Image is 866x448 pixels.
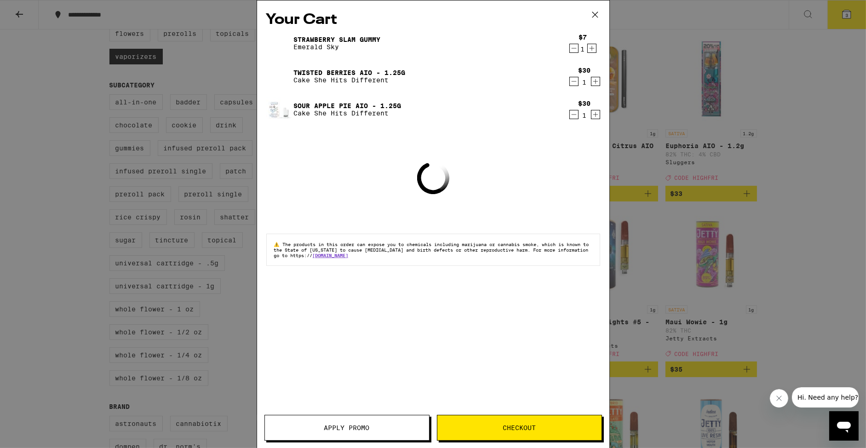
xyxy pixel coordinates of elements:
[579,46,587,53] div: 1
[569,77,579,86] button: Decrement
[324,425,370,431] span: Apply Promo
[569,44,579,53] button: Decrement
[579,34,587,41] div: $7
[313,253,349,258] a: [DOMAIN_NAME]
[792,387,859,408] iframe: Message from company
[579,100,591,107] div: $30
[770,389,788,408] iframe: Close message
[266,10,600,30] h2: Your Cart
[569,110,579,119] button: Decrement
[294,43,381,51] p: Emerald Sky
[829,411,859,441] iframe: Button to launch messaging window
[274,241,283,247] span: ⚠️
[579,112,591,119] div: 1
[294,76,406,84] p: Cake She Hits Different
[579,79,591,86] div: 1
[437,415,602,441] button: Checkout
[587,44,596,53] button: Increment
[266,97,292,122] img: Sour Apple Pie AIO - 1.25g
[274,241,589,258] span: The products in this order can expose you to chemicals including marijuana or cannabis smoke, whi...
[579,67,591,74] div: $30
[591,77,600,86] button: Increment
[294,109,401,117] p: Cake She Hits Different
[264,415,430,441] button: Apply Promo
[266,63,292,89] img: Twisted Berries AIO - 1.25g
[294,69,406,76] a: Twisted Berries AIO - 1.25g
[266,30,292,56] img: Strawberry Slam Gummy
[503,425,536,431] span: Checkout
[294,36,381,43] a: Strawberry Slam Gummy
[294,102,401,109] a: Sour Apple Pie AIO - 1.25g
[591,110,600,119] button: Increment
